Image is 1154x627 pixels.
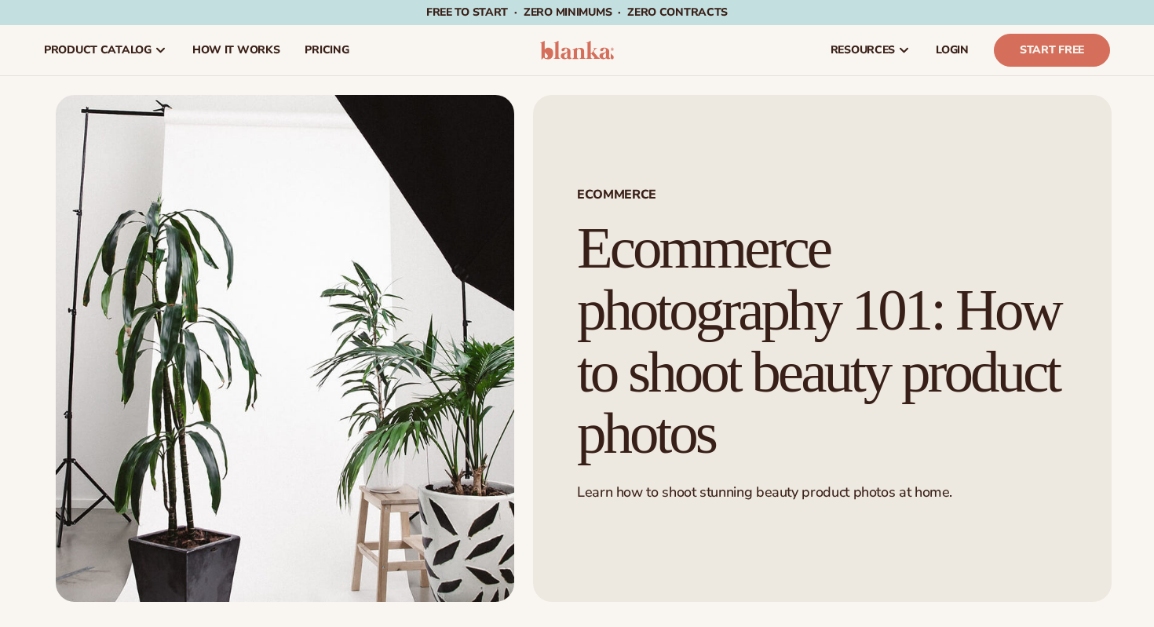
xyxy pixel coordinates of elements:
span: How It Works [192,44,280,57]
a: resources [818,25,923,75]
span: Free to start · ZERO minimums · ZERO contracts [426,5,728,20]
span: pricing [305,44,349,57]
img: Professional studio setup with lighting equipment and plants, showcasing a clean environment idea... [56,95,514,602]
a: LOGIN [923,25,981,75]
a: pricing [292,25,361,75]
h1: Ecommerce photography 101: How to shoot beauty product photos [577,217,1068,465]
span: LOGIN [936,44,969,57]
a: Start Free [994,34,1110,67]
img: logo [540,41,615,60]
span: resources [831,44,895,57]
a: product catalog [31,25,180,75]
span: product catalog [44,44,152,57]
p: Learn how to shoot stunning beauty product photos at home. [577,483,1068,501]
span: ECOMMERCE [577,188,1068,201]
a: How It Works [180,25,293,75]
